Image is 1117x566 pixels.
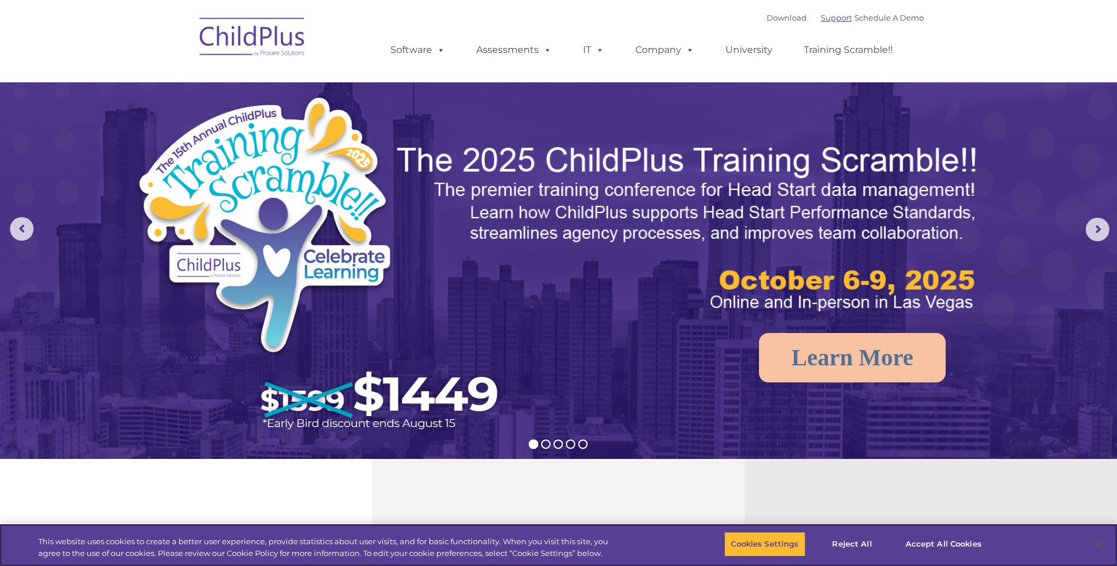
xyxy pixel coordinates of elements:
a: University [714,38,784,62]
a: Learn More [759,333,946,382]
img: ChildPlus by Procare Solutions [194,9,311,68]
a: Training Scramble!! [792,38,904,62]
font: | [767,13,924,22]
a: Support [821,13,852,22]
a: Download [767,13,807,22]
span: Phone number [164,126,214,135]
a: Company [624,38,706,62]
button: Close [1085,531,1111,557]
a: Schedule A Demo [854,13,924,22]
button: Accept All Cookies [899,532,988,557]
div: This website uses cookies to create a better user experience, provide statistics about user visit... [38,536,614,559]
a: Assessments [465,38,564,62]
button: Reject All [816,532,889,557]
a: IT [571,38,616,62]
button: Cookies Settings [724,532,805,557]
span: Last name [164,78,200,86]
a: Software [379,38,457,62]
